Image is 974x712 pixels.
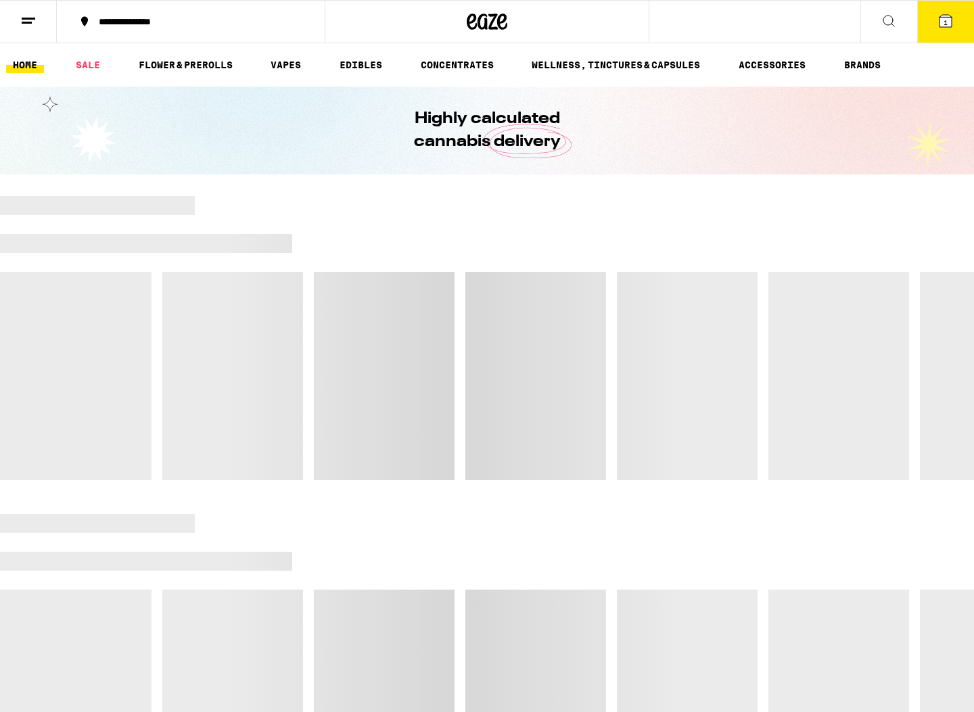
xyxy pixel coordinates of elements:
[132,57,239,73] a: FLOWER & PREROLLS
[264,57,308,73] a: VAPES
[732,57,812,73] a: ACCESSORIES
[837,57,887,73] a: BRANDS
[6,57,44,73] a: HOME
[525,57,707,73] a: WELLNESS, TINCTURES & CAPSULES
[69,57,107,73] a: SALE
[333,57,389,73] a: EDIBLES
[917,1,974,43] button: 1
[375,108,599,153] h1: Highly calculated cannabis delivery
[944,18,948,26] span: 1
[414,57,501,73] a: CONCENTRATES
